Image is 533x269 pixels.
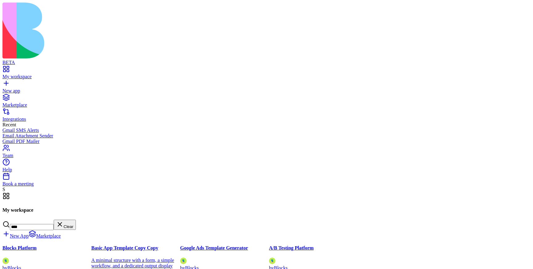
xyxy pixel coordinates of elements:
[269,245,358,251] h4: A/B Testing Platform
[2,54,531,65] a: BETA
[2,176,531,187] a: Book a meeting
[2,74,531,79] div: My workspace
[2,60,531,65] div: BETA
[2,128,531,133] a: Gmail SMS Alerts
[2,2,250,59] img: logo
[2,122,16,127] span: Recent
[64,224,73,229] span: Clear
[2,102,531,108] div: Marketplace
[2,257,9,264] img: Avatar
[2,233,29,238] a: New App
[2,161,531,173] a: Help
[2,167,531,173] div: Help
[2,83,531,94] a: New app
[2,181,531,187] div: Book a meeting
[2,116,531,122] div: Integrations
[2,187,5,192] span: S
[2,139,531,144] a: Gmail PDF Mailer
[180,245,269,251] h4: Google Ads Template Generator
[2,245,91,251] h4: Blocks Platform
[2,111,531,122] a: Integrations
[2,97,531,108] a: Marketplace
[2,147,531,158] a: Team
[2,68,531,79] a: My workspace
[2,153,531,158] div: Team
[2,207,531,213] h4: My workspace
[2,133,531,139] a: Email Attachment Sender
[2,88,531,94] div: New app
[54,220,76,230] button: Clear
[29,233,61,238] a: Marketplace
[91,245,180,251] h4: Basic App Template Copy Copy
